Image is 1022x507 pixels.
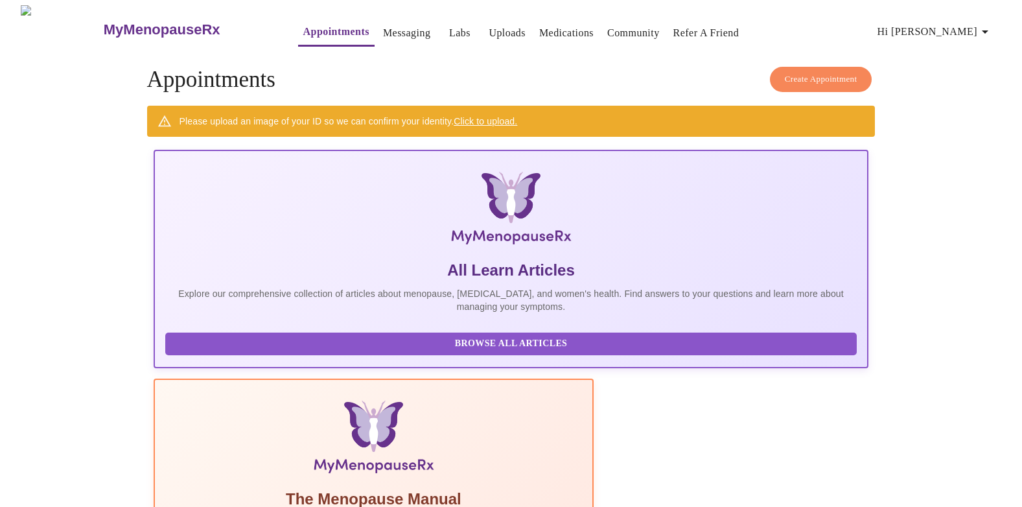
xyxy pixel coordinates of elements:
[180,110,518,133] div: Please upload an image of your ID so we can confirm your identity.
[21,5,102,54] img: MyMenopauseRx Logo
[165,333,857,355] button: Browse All Articles
[668,20,745,46] button: Refer a Friend
[272,172,749,250] img: MyMenopauseRx Logo
[489,24,526,42] a: Uploads
[303,23,369,41] a: Appointments
[539,24,594,42] a: Medications
[298,19,375,47] button: Appointments
[607,24,660,42] a: Community
[439,20,480,46] button: Labs
[785,72,857,87] span: Create Appointment
[602,20,665,46] button: Community
[449,24,470,42] a: Labs
[165,337,861,348] a: Browse All Articles
[178,336,844,352] span: Browse All Articles
[770,67,872,92] button: Create Appointment
[102,7,272,53] a: MyMenopauseRx
[877,23,993,41] span: Hi [PERSON_NAME]
[673,24,739,42] a: Refer a Friend
[165,287,857,313] p: Explore our comprehensive collection of articles about menopause, [MEDICAL_DATA], and women's hea...
[872,19,998,45] button: Hi [PERSON_NAME]
[104,21,220,38] h3: MyMenopauseRx
[231,401,516,478] img: Menopause Manual
[147,67,876,93] h4: Appointments
[383,24,430,42] a: Messaging
[534,20,599,46] button: Medications
[165,260,857,281] h5: All Learn Articles
[454,116,517,126] a: Click to upload.
[378,20,436,46] button: Messaging
[483,20,531,46] button: Uploads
